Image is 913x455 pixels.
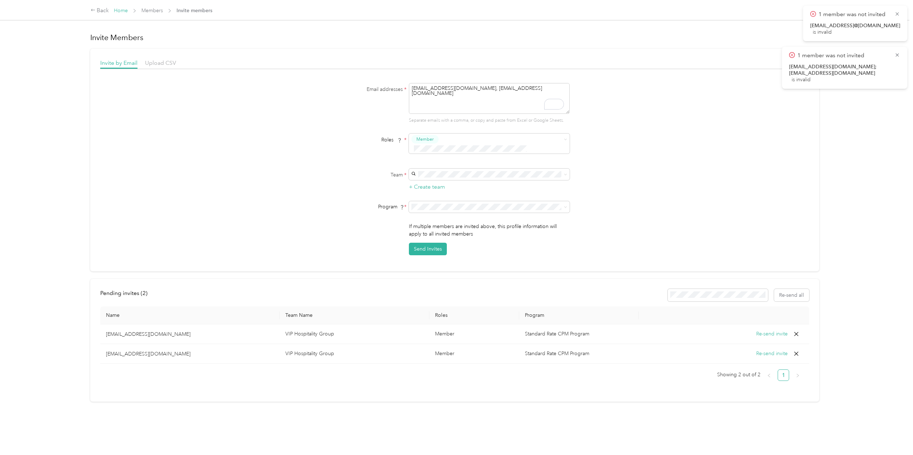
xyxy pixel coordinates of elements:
li: Next Page [792,369,803,381]
span: Member [416,136,434,142]
span: Roles [379,134,404,145]
span: Member [435,331,454,337]
textarea: To enrich screen reader interactions, please activate Accessibility in Grammarly extension settings [409,83,570,114]
button: right [792,369,803,381]
button: Re-send invite [756,350,788,358]
h1: Invite Members [90,33,820,43]
div: [EMAIL_ADDRESS]@[DOMAIN_NAME] [810,23,900,29]
th: Roles [429,306,519,324]
span: Standard Rate CPM Program [525,350,589,357]
label: Team [317,171,406,179]
p: If multiple members are invited above, this profile information will apply to all invited members [409,223,570,238]
p: Separate emails with a comma, or copy and paste from Excel or Google Sheets. [409,117,570,124]
th: Team Name [280,306,429,324]
button: Member [411,135,439,144]
span: VIP Hospitality Group [285,331,334,337]
p: 1 member was not invited [818,10,889,19]
div: left-menu [100,289,153,301]
div: is invalid [810,29,900,35]
div: info-bar [100,289,810,301]
span: Standard Rate CPM Program [525,331,589,337]
a: 1 [778,370,789,381]
button: Re-send invite [756,330,788,338]
span: Pending invites [100,290,148,296]
span: VIP Hospitality Group [285,350,334,357]
iframe: Everlance-gr Chat Button Frame [873,415,913,455]
button: Re-send all [774,289,809,301]
span: right [796,373,800,378]
th: Name [100,306,280,324]
span: Invite members [177,7,212,14]
th: Program [519,306,639,324]
span: Member [435,350,454,357]
li: Previous Page [763,369,775,381]
div: Resend all invitations [668,289,810,301]
span: ( 2 ) [141,290,148,296]
a: Members [141,8,163,14]
div: Back [91,6,109,15]
div: is invalid [789,77,900,83]
div: Program [317,203,406,210]
div: [EMAIL_ADDRESS][DOMAIN_NAME];[EMAIL_ADDRESS][DOMAIN_NAME] [789,64,900,77]
button: left [763,369,775,381]
span: Upload CSV [145,59,176,66]
a: Home [114,8,128,14]
p: 1 member was not invited [797,51,889,60]
p: [EMAIL_ADDRESS][DOMAIN_NAME] [106,350,274,358]
button: + Create team [409,183,445,192]
span: left [767,373,771,378]
span: Invite by Email [100,59,137,66]
p: [EMAIL_ADDRESS][DOMAIN_NAME] [106,330,274,338]
label: Email addresses [317,86,406,93]
span: Showing 2 out of 2 [717,369,760,380]
button: Send Invites [409,243,447,255]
